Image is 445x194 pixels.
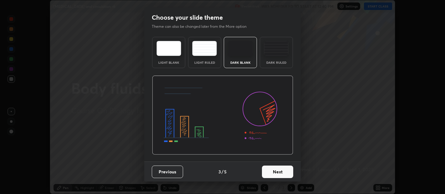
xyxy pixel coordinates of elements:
h2: Choose your slide theme [152,13,223,22]
button: Previous [152,166,183,178]
button: Next [262,166,293,178]
img: darkTheme.f0cc69e5.svg [228,41,253,56]
img: darkThemeBanner.d06ce4a2.svg [152,76,293,155]
h4: / [222,168,223,175]
div: Light Blank [156,61,181,64]
img: lightTheme.e5ed3b09.svg [156,41,181,56]
h4: 3 [218,168,221,175]
img: darkRuledTheme.de295e13.svg [264,41,289,56]
div: Dark Blank [228,61,253,64]
h4: 5 [224,168,227,175]
div: Light Ruled [192,61,217,64]
div: Dark Ruled [264,61,289,64]
img: lightRuledTheme.5fabf969.svg [192,41,217,56]
p: Theme can also be changed later from the More option [152,24,253,29]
